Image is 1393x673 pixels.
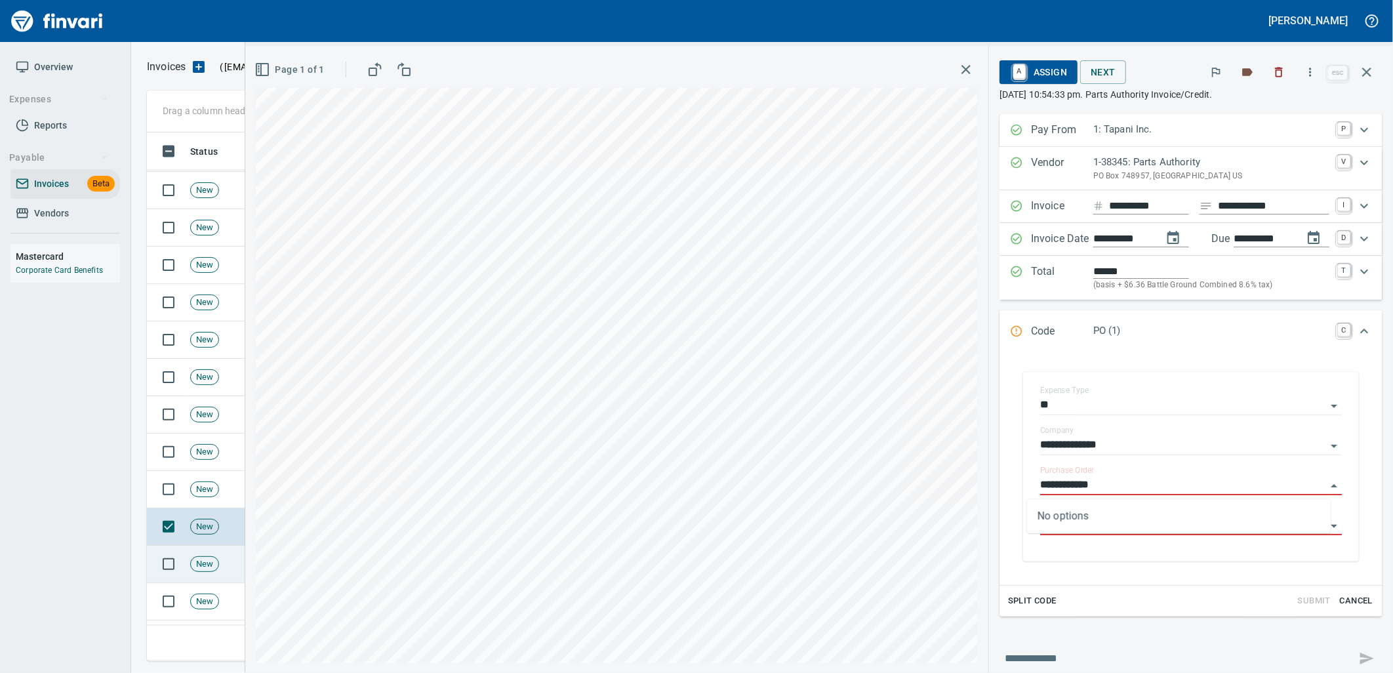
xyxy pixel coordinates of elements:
button: Open [1325,437,1343,455]
div: Expand [999,147,1383,190]
span: Cancel [1339,594,1374,609]
div: Expand [999,223,1383,256]
p: [DATE] 10:54:33 pm. Parts Authority Invoice/Credit. [999,88,1383,101]
p: Invoice [1031,198,1093,215]
span: Assign [1010,61,1067,83]
div: Expand [999,310,1383,354]
span: Split Code [1008,594,1057,609]
span: New [191,521,218,533]
button: More [1296,58,1325,87]
button: Page 1 of 1 [252,58,330,82]
p: 1: Tapani Inc. [1093,122,1329,137]
img: Finvari [8,5,106,37]
span: New [191,334,218,346]
button: Upload an Invoice [186,59,212,75]
span: Close invoice [1325,56,1383,88]
span: Invoices [34,176,69,192]
a: Reports [10,111,120,140]
span: New [191,184,218,197]
span: Status [190,144,235,159]
div: Expand [999,114,1383,147]
a: Vendors [10,199,120,228]
div: Expand [999,256,1383,300]
button: Open [1325,397,1343,415]
p: Drag a column heading here to group the table [163,104,355,117]
button: Cancel [1335,591,1377,611]
p: Code [1031,323,1093,340]
div: Expand [999,354,1383,617]
button: Next [1080,60,1126,85]
label: Expense Type [1040,387,1089,395]
p: PO (1) [1093,323,1329,338]
p: ( ) [212,60,378,73]
span: New [191,222,218,234]
span: Payable [9,150,108,166]
button: Discard [1264,58,1293,87]
span: New [191,259,218,272]
div: No options [1027,499,1331,533]
button: AAssign [999,60,1078,84]
p: Invoice Date [1031,231,1093,248]
span: New [191,371,218,384]
button: Open [1325,517,1343,535]
span: Beta [87,176,115,192]
span: New [191,409,218,421]
span: New [191,558,218,571]
p: Due [1211,231,1274,247]
span: Reports [34,117,67,134]
button: Close [1325,477,1343,495]
p: PO Box 748957, [GEOGRAPHIC_DATA] US [1093,170,1329,183]
span: Expenses [9,91,108,108]
button: Split Code [1005,591,1060,611]
span: New [191,446,218,459]
span: Next [1091,64,1116,81]
a: I [1337,198,1350,211]
p: Vendor [1031,155,1093,182]
a: Corporate Card Benefits [16,266,103,275]
a: D [1337,231,1350,244]
svg: Invoice description [1200,199,1213,213]
p: 1-38345: Parts Authority [1093,155,1329,170]
button: Flag [1201,58,1230,87]
div: Expand [999,190,1383,223]
a: InvoicesBeta [10,169,120,199]
a: Overview [10,52,120,82]
p: Total [1031,264,1093,292]
nav: breadcrumb [147,59,186,75]
span: New [191,296,218,309]
svg: Invoice number [1093,198,1104,214]
label: Purchase Order [1040,467,1095,475]
span: [EMAIL_ADDRESS][DOMAIN_NAME] [223,60,374,73]
span: Status [190,144,218,159]
span: Vendors [34,205,69,222]
a: C [1337,323,1350,336]
a: A [1013,64,1026,79]
a: esc [1328,66,1348,80]
span: Page 1 of 1 [257,62,325,78]
button: change date [1158,222,1189,254]
button: Expenses [4,87,113,112]
p: Pay From [1031,122,1093,139]
span: Overview [34,59,73,75]
a: T [1337,264,1350,277]
span: New [191,596,218,608]
label: Company [1040,427,1074,435]
a: V [1337,155,1350,168]
p: (basis + $6.36 Battle Ground Combined 8.6% tax) [1093,279,1329,292]
button: Payable [4,146,113,170]
h6: Mastercard [16,249,120,264]
h5: [PERSON_NAME] [1269,14,1348,28]
p: Invoices [147,59,186,75]
a: P [1337,122,1350,135]
button: change due date [1298,222,1329,254]
button: Labels [1233,58,1262,87]
span: New [191,483,218,496]
button: [PERSON_NAME] [1266,10,1351,31]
